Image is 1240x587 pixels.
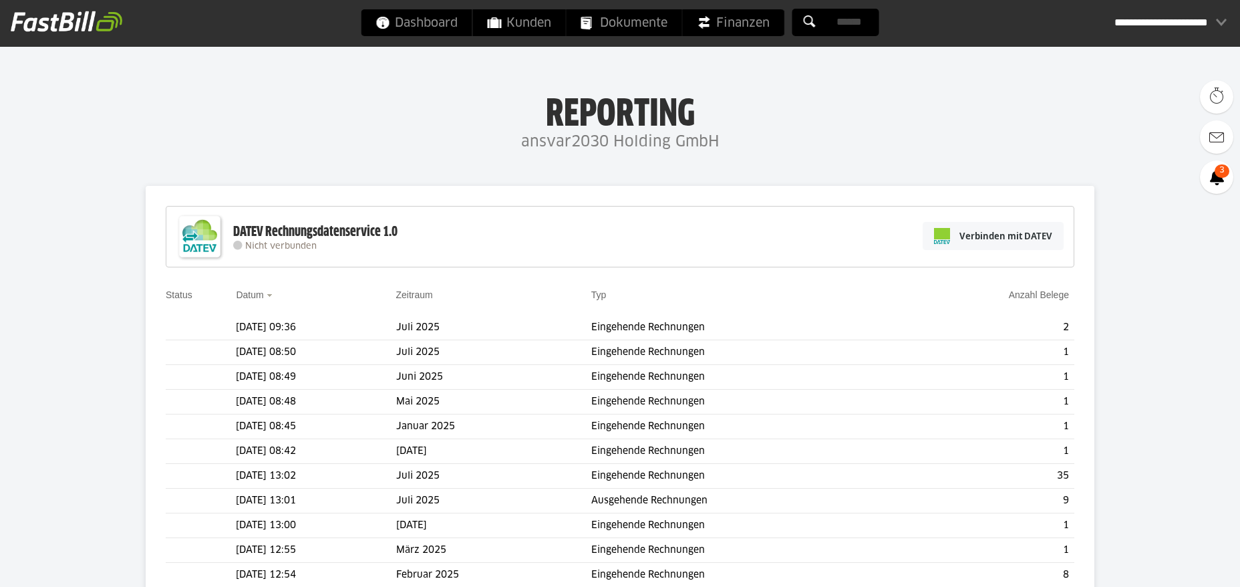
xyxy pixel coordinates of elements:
td: Eingehende Rechnungen [591,538,900,563]
img: sort_desc.gif [267,294,275,297]
td: Juli 2025 [396,464,591,489]
td: Eingehende Rechnungen [591,513,900,538]
td: Juli 2025 [396,489,591,513]
td: 1 [900,538,1074,563]
td: März 2025 [396,538,591,563]
a: Datum [236,289,263,300]
td: Eingehende Rechnungen [591,415,900,439]
a: Finanzen [683,9,784,36]
td: Januar 2025 [396,415,591,439]
span: Nicht verbunden [245,242,317,251]
a: Verbinden mit DATEV [923,222,1064,250]
td: 1 [900,340,1074,365]
td: [DATE] 08:42 [236,439,396,464]
span: Kunden [488,9,551,36]
td: 1 [900,415,1074,439]
td: 1 [900,439,1074,464]
a: Typ [591,289,607,300]
td: Juli 2025 [396,340,591,365]
td: Juli 2025 [396,316,591,340]
span: Dokumente [581,9,667,36]
td: Eingehende Rechnungen [591,464,900,489]
h1: Reporting [134,94,1106,129]
td: [DATE] 08:50 [236,340,396,365]
td: Juni 2025 [396,365,591,390]
td: Mai 2025 [396,390,591,415]
iframe: Öffnet ein Widget, in dem Sie weitere Informationen finden [1136,547,1227,580]
td: [DATE] 13:00 [236,513,396,538]
td: [DATE] 08:49 [236,365,396,390]
a: Anzahl Belege [1009,289,1069,300]
td: [DATE] 09:36 [236,316,396,340]
a: 3 [1200,160,1233,194]
a: Dashboard [361,9,472,36]
span: Verbinden mit DATEV [959,229,1052,243]
td: Eingehende Rechnungen [591,439,900,464]
span: Finanzen [697,9,770,36]
a: Status [166,289,192,300]
td: [DATE] 12:55 [236,538,396,563]
div: DATEV Rechnungsdatenservice 1.0 [233,223,398,241]
img: pi-datev-logo-farbig-24.svg [934,228,950,244]
a: Dokumente [567,9,682,36]
td: [DATE] 08:48 [236,390,396,415]
td: 35 [900,464,1074,489]
td: [DATE] [396,513,591,538]
td: [DATE] [396,439,591,464]
td: [DATE] 08:45 [236,415,396,439]
td: 1 [900,390,1074,415]
a: Kunden [473,9,566,36]
a: Zeitraum [396,289,433,300]
td: 1 [900,513,1074,538]
td: Ausgehende Rechnungen [591,489,900,513]
td: 2 [900,316,1074,340]
td: 9 [900,489,1074,513]
td: Eingehende Rechnungen [591,340,900,365]
img: fastbill_logo_white.png [11,11,122,32]
span: Dashboard [376,9,458,36]
img: DATEV-Datenservice Logo [173,210,226,263]
td: Eingehende Rechnungen [591,390,900,415]
td: 1 [900,365,1074,390]
td: [DATE] 13:02 [236,464,396,489]
td: Eingehende Rechnungen [591,316,900,340]
td: [DATE] 13:01 [236,489,396,513]
td: Eingehende Rechnungen [591,365,900,390]
span: 3 [1215,164,1229,178]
